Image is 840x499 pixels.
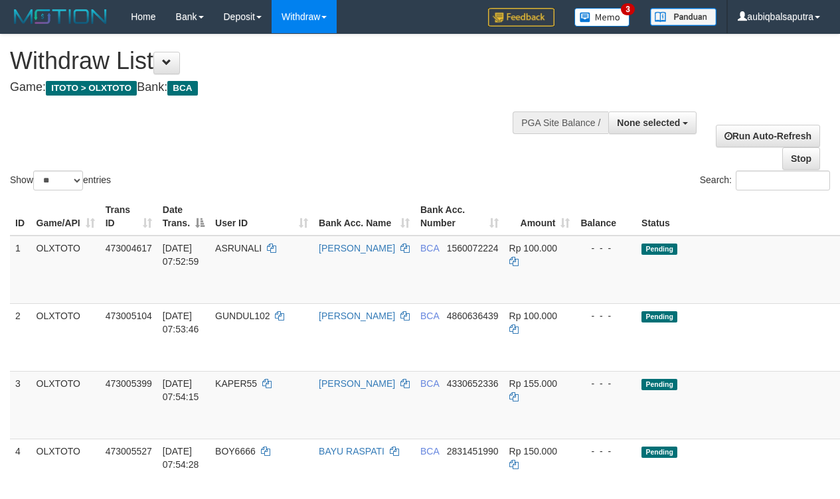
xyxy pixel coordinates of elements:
a: BAYU RASPATI [319,446,384,457]
span: Pending [641,379,677,390]
span: BCA [420,311,439,321]
span: Rp 100.000 [509,311,557,321]
span: Pending [641,447,677,458]
span: Rp 150.000 [509,446,557,457]
span: [DATE] 07:54:28 [163,446,199,470]
span: BOY6666 [215,446,256,457]
span: BCA [167,81,197,96]
span: [DATE] 07:53:46 [163,311,199,334]
div: PGA Site Balance / [513,111,608,134]
span: Rp 155.000 [509,378,557,389]
span: 3 [621,3,635,15]
span: Copy 4330652336 to clipboard [447,378,499,389]
td: 2 [10,303,31,371]
th: Amount: activate to sort column ascending [504,198,576,236]
span: Copy 4860636439 to clipboard [447,311,499,321]
h1: Withdraw List [10,48,546,74]
th: Game/API: activate to sort column ascending [31,198,100,236]
td: OLXTOTO [31,303,100,371]
span: BCA [420,243,439,253]
th: ID [10,198,31,236]
span: ITOTO > OLXTOTO [46,81,137,96]
input: Search: [736,171,830,190]
span: [DATE] 07:52:59 [163,243,199,267]
span: KAPER55 [215,378,257,389]
span: 473005527 [106,446,152,457]
img: Button%20Memo.svg [574,8,630,27]
div: - - - [580,309,631,322]
td: OLXTOTO [31,371,100,439]
button: None selected [608,111,697,134]
th: Date Trans.: activate to sort column descending [157,198,210,236]
img: MOTION_logo.png [10,7,111,27]
img: Feedback.jpg [488,8,554,27]
td: 3 [10,371,31,439]
a: [PERSON_NAME] [319,378,395,389]
th: Bank Acc. Name: activate to sort column ascending [313,198,415,236]
span: Rp 100.000 [509,243,557,253]
h4: Game: Bank: [10,81,546,94]
div: - - - [580,242,631,255]
th: Bank Acc. Number: activate to sort column ascending [415,198,504,236]
div: - - - [580,377,631,390]
label: Search: [700,171,830,190]
span: ASRUNALI [215,243,262,253]
span: BCA [420,378,439,389]
span: Pending [641,244,677,255]
th: Balance [575,198,636,236]
select: Showentries [33,171,83,190]
td: 1 [10,236,31,304]
a: Run Auto-Refresh [716,125,820,147]
span: Copy 2831451990 to clipboard [447,446,499,457]
th: Trans ID: activate to sort column ascending [100,198,157,236]
span: 473005104 [106,311,152,321]
span: None selected [617,117,680,128]
th: User ID: activate to sort column ascending [210,198,313,236]
div: - - - [580,445,631,458]
span: Pending [641,311,677,322]
span: [DATE] 07:54:15 [163,378,199,402]
label: Show entries [10,171,111,190]
td: OLXTOTO [31,236,100,304]
img: panduan.png [650,8,716,26]
a: [PERSON_NAME] [319,243,395,253]
span: BCA [420,446,439,457]
span: 473004617 [106,243,152,253]
a: Stop [782,147,820,170]
span: Copy 1560072224 to clipboard [447,243,499,253]
span: GUNDUL102 [215,311,270,321]
span: 473005399 [106,378,152,389]
a: [PERSON_NAME] [319,311,395,321]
